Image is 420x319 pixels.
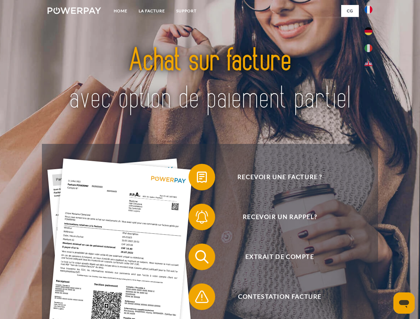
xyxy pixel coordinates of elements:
[252,17,359,29] a: CG (achat sur facture)
[198,164,361,190] span: Recevoir une facture ?
[189,204,361,230] button: Recevoir un rappel?
[364,44,372,52] img: it
[341,5,359,17] a: CG
[194,209,210,225] img: qb_bell.svg
[364,6,372,14] img: fr
[64,32,356,127] img: title-powerpay_fr.svg
[194,169,210,185] img: qb_bill.svg
[194,249,210,265] img: qb_search.svg
[198,244,361,270] span: Extrait de compte
[194,288,210,305] img: qb_warning.svg
[189,283,361,310] button: Contestation Facture
[198,283,361,310] span: Contestation Facture
[189,244,361,270] button: Extrait de compte
[393,292,415,314] iframe: Bouton de lancement de la fenêtre de messagerie
[108,5,133,17] a: Home
[364,27,372,35] img: de
[133,5,171,17] a: LA FACTURE
[189,164,361,190] button: Recevoir une facture ?
[364,61,372,69] img: en
[171,5,202,17] a: Support
[198,204,361,230] span: Recevoir un rappel?
[48,7,101,14] img: logo-powerpay-white.svg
